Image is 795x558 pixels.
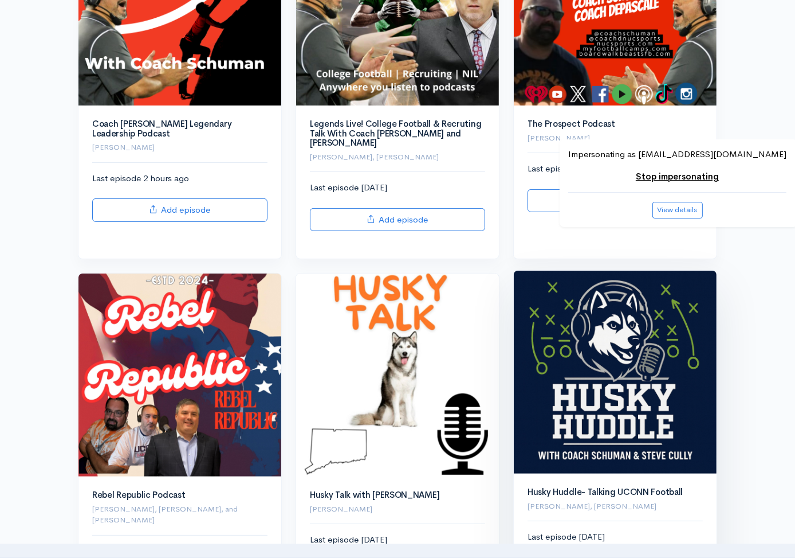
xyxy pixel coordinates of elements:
img: Rebel Republic Podcast [78,274,281,477]
p: [PERSON_NAME], [PERSON_NAME], and [PERSON_NAME] [92,504,267,526]
a: Stop impersonating [636,171,719,182]
button: View details [652,202,703,218]
p: [PERSON_NAME] [92,142,267,153]
a: Coach [PERSON_NAME] Legendary Leadership Podcast [92,118,231,139]
a: Rebel Republic Podcast [92,489,185,500]
p: [PERSON_NAME] [310,504,485,515]
a: Add episode [92,198,267,222]
p: Impersonating as [EMAIL_ADDRESS][DOMAIN_NAME] [568,148,786,161]
p: [PERSON_NAME], [PERSON_NAME] [310,151,485,163]
a: Add episode [310,208,485,232]
img: Husky Talk with Steve Cully [296,274,499,477]
div: Last episode [DATE] [310,181,485,231]
div: Last episode 2 hours ago [528,162,703,212]
a: Legends Live! College Football & Recruting Talk With Coach [PERSON_NAME] and [PERSON_NAME] [310,118,481,148]
img: Husky Huddle- Talking UCONN Football [514,271,717,474]
p: [PERSON_NAME] [528,132,703,144]
a: Add episode [528,189,703,213]
div: Last episode 2 hours ago [92,172,267,222]
a: The Prospect Podcast [528,118,615,129]
a: Husky Huddle- Talking UCONN Football [528,486,683,497]
a: Husky Talk with [PERSON_NAME] [310,489,439,500]
p: [PERSON_NAME], [PERSON_NAME] [528,501,703,512]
